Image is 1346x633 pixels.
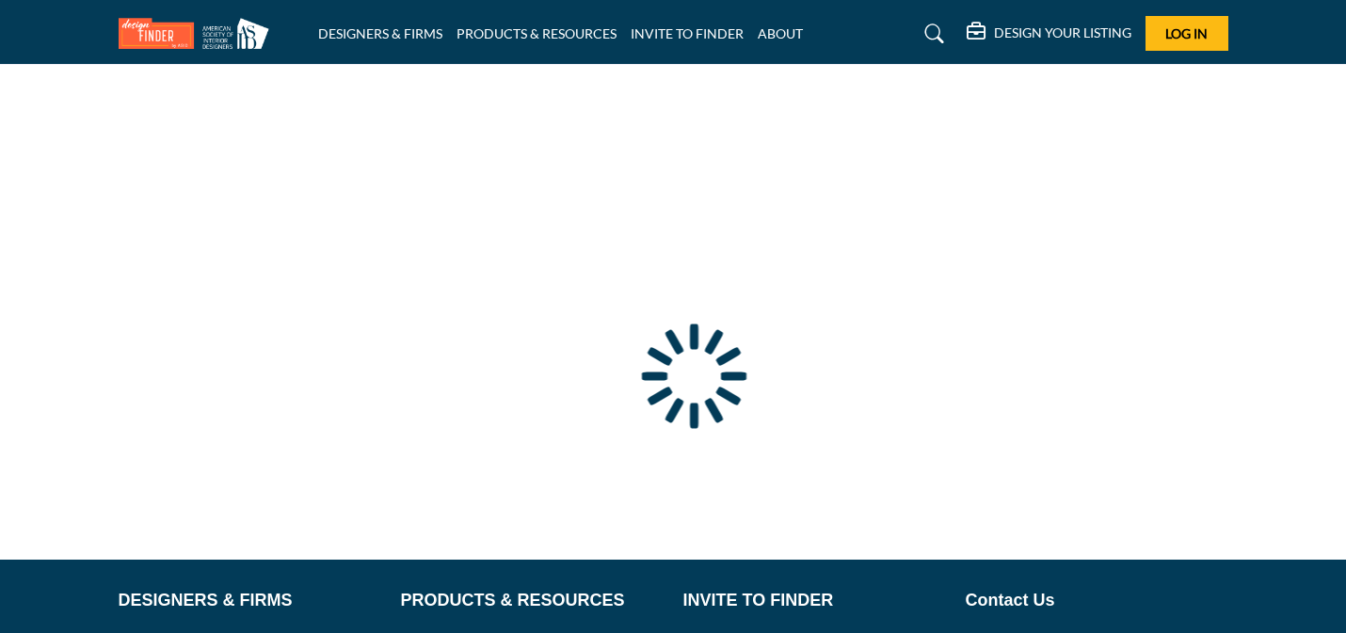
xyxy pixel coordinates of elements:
[683,588,946,613] a: INVITE TO FINDER
[994,24,1131,41] h5: DESIGN YOUR LISTING
[906,19,956,49] a: Search
[457,25,617,41] a: PRODUCTS & RESOURCES
[1146,16,1228,51] button: Log In
[631,25,744,41] a: INVITE TO FINDER
[1165,25,1208,41] span: Log In
[967,23,1131,45] div: DESIGN YOUR LISTING
[401,588,664,613] a: PRODUCTS & RESOURCES
[318,25,442,41] a: DESIGNERS & FIRMS
[119,18,279,49] img: Site Logo
[966,588,1228,613] a: Contact Us
[758,25,803,41] a: ABOUT
[119,588,381,613] a: DESIGNERS & FIRMS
